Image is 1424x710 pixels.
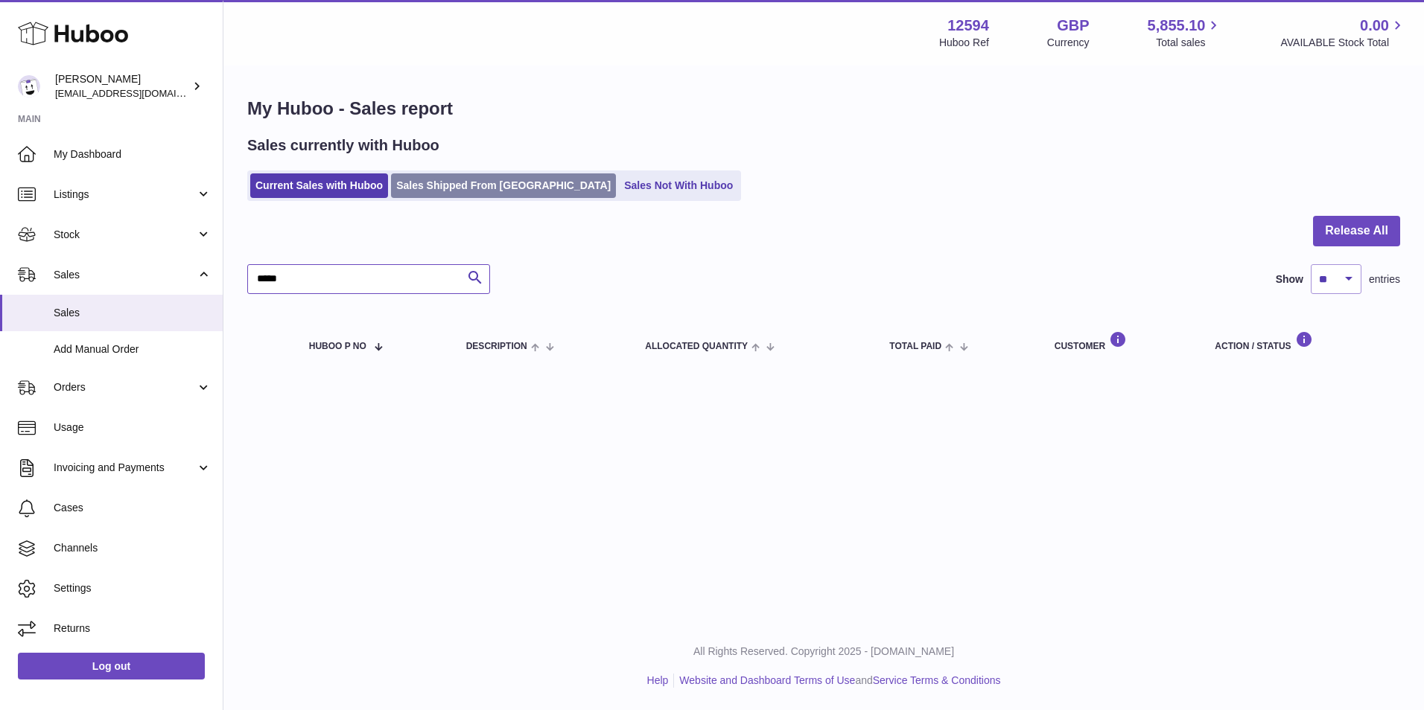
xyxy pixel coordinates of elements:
[18,75,40,97] img: internalAdmin-12594@internal.huboo.com
[54,581,212,595] span: Settings
[54,147,212,161] span: My Dashboard
[466,342,527,351] span: Description
[54,541,212,555] span: Channels
[54,342,212,356] span: Add Manual Order
[54,188,196,202] span: Listings
[1215,331,1385,351] div: Action / Status
[939,36,989,50] div: Huboo Ref
[1047,36,1090,50] div: Currency
[1156,36,1222,50] span: Total sales
[1057,16,1089,36] strong: GBP
[55,87,219,99] span: [EMAIL_ADDRESS][DOMAIN_NAME]
[1280,16,1406,50] a: 0.00 AVAILABLE Stock Total
[54,621,212,636] span: Returns
[1276,272,1303,287] label: Show
[674,674,1000,688] li: and
[1369,272,1400,287] span: entries
[873,674,1001,686] a: Service Terms & Conditions
[1313,216,1400,246] button: Release All
[1360,16,1389,36] span: 0.00
[250,173,388,198] a: Current Sales with Huboo
[247,135,439,156] h2: Sales currently with Huboo
[309,342,366,351] span: Huboo P no
[391,173,616,198] a: Sales Shipped From [GEOGRAPHIC_DATA]
[1148,16,1223,50] a: 5,855.10 Total sales
[947,16,989,36] strong: 12594
[54,306,212,320] span: Sales
[1280,36,1406,50] span: AVAILABLE Stock Total
[54,268,196,282] span: Sales
[889,342,941,351] span: Total paid
[54,501,212,515] span: Cases
[1055,331,1186,351] div: Customer
[679,674,855,686] a: Website and Dashboard Terms of Use
[619,173,738,198] a: Sales Not With Huboo
[647,674,669,686] a: Help
[54,228,196,242] span: Stock
[54,461,196,475] span: Invoicing and Payments
[54,420,212,435] span: Usage
[247,97,1400,121] h1: My Huboo - Sales report
[18,653,205,679] a: Log out
[1148,16,1206,36] span: 5,855.10
[55,72,189,100] div: [PERSON_NAME]
[645,342,748,351] span: ALLOCATED Quantity
[54,380,196,394] span: Orders
[235,645,1412,659] p: All Rights Reserved. Copyright 2025 - [DOMAIN_NAME]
